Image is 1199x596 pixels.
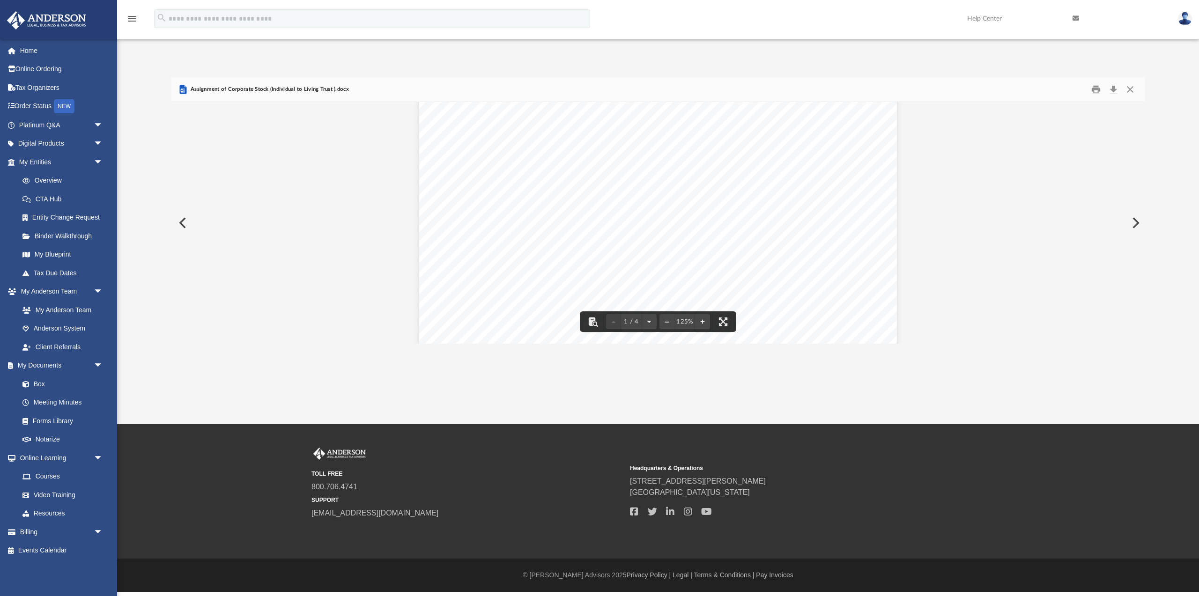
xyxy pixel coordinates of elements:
a: Tax Organizers [7,78,117,97]
span: by and [597,105,622,115]
a: [STREET_ADDRESS][PERSON_NAME] [630,477,766,485]
span: recitals contained hereinabove are acknowledged by the parties as being [560,270,834,279]
span: ________________ (“Assignor”) and [700,105,841,115]
button: Previous File [171,210,192,236]
a: Order StatusNEW [7,97,117,116]
button: Enter fullscreen [713,311,733,332]
span: ( [666,117,669,126]
button: Zoom out [659,311,674,332]
span: stock, par value $.01 per share (the “Shares”), of [475,176,658,185]
span: ) [672,117,675,126]
small: SUPPORT [311,496,623,504]
span: Assignment [507,302,552,311]
span: , Assignor is the owner [551,164,637,174]
button: Zoom in [695,311,710,332]
a: Platinum Q&Aarrow_drop_down [7,116,117,134]
span: Assignor hereby assigns, sells, conveys, t [561,302,726,311]
span: (the “Company”); and [475,187,559,197]
span: arrow_drop_down [94,522,112,542]
span: (the “Assignee”) [748,129,811,138]
a: Client Referrals [13,338,112,356]
span: ___ [658,105,672,115]
span: ___ [827,117,841,126]
a: Resources [13,504,112,523]
img: Anderson Advisors Platinum Portal [4,11,89,29]
a: Courses [13,467,112,486]
span: , Trustee [630,117,665,126]
span: ______ [672,105,700,115]
a: Meeting Minutes [13,393,112,412]
span: . [552,302,555,311]
span: of [681,117,688,126]
span: _______________ [475,105,546,115]
span: WHEREAS [503,206,551,215]
span: ”) is [697,94,716,103]
a: Box [13,375,108,393]
a: menu [126,18,138,24]
span: NOW THEREFORE [503,240,588,250]
span: the _________________________ [693,117,827,126]
span: THIS ASSIGNMENT [475,94,566,103]
span: WHEREAS [503,164,551,174]
a: Home [7,41,117,60]
a: Legal | [673,571,692,579]
span: Shares”) to Assignee. [475,217,556,226]
span: ________ [546,105,583,115]
span: arrow_drop_down [94,449,112,468]
span: as of [820,94,841,103]
a: Online Learningarrow_drop_down [7,449,112,467]
small: Headquarters & Operations [630,464,942,472]
span: between [624,105,656,115]
span: Conveyed Shares, free and clear of all liens, claims, charges and encumbrances, other than any [479,324,834,333]
span: . [534,270,537,279]
span: Recitals [504,270,534,279]
a: My Documentsarrow_drop_down [7,356,112,375]
div: Preview [171,77,1145,344]
a: Online Ordering [7,60,117,79]
a: 800.706.4741 [311,483,357,491]
a: Privacy Policy | [627,571,671,579]
a: My Blueprint [13,245,112,264]
a: Notarize [13,430,112,449]
a: Events Calendar [7,541,117,560]
a: Video Training [13,486,108,504]
span: rests granted by Assignee to Assignor in connection [633,334,834,344]
span: , 20___ and any amendments thereto [608,129,746,138]
span: Living [475,129,500,138]
span: s [669,117,674,126]
span: Assignee, its successors and assigns, all right, title and interest of Assignor in and to the [479,313,834,322]
a: CTA Hub [13,190,117,208]
span: 1. [479,270,486,279]
span: encumbrances arising from security inte [479,334,633,344]
button: Next File [1125,210,1145,236]
span: ___________________________ [660,176,786,185]
span: arrow_drop_down [94,116,112,135]
a: Tax Due Dates [13,264,117,282]
div: NEW [54,99,74,113]
img: User Pic [1178,12,1192,25]
a: [EMAIL_ADDRESS][DOMAIN_NAME] [311,509,438,517]
a: Binder Walkthrough [13,227,117,245]
i: search [156,13,167,23]
a: Entity Change Request [13,208,117,227]
small: TOLL FREE [311,470,623,478]
span: made and entered into [722,94,814,103]
a: My Entitiesarrow_drop_down [7,153,117,171]
span: RECITALS [634,147,682,156]
a: Overview [13,171,117,190]
span: and holder of _____________ shares of common [641,164,825,174]
span: . [811,129,814,138]
a: Terms & Conditions | [694,571,755,579]
span: 1 / 4 [621,319,642,325]
a: Digital Productsarrow_drop_down [7,134,117,153]
span: arrow_drop_down [94,153,112,172]
div: Document Viewer [171,102,1145,344]
span: OF STOCK [572,94,623,103]
a: [GEOGRAPHIC_DATA][US_STATE] [630,488,750,496]
span: __, [583,105,595,115]
img: Anderson Advisors Platinum Portal [311,448,368,460]
a: Pay Invoices [756,571,793,579]
span: arrow_drop_down [94,134,112,154]
span: _________________________________ [475,117,630,126]
span: of which are he [475,252,533,261]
